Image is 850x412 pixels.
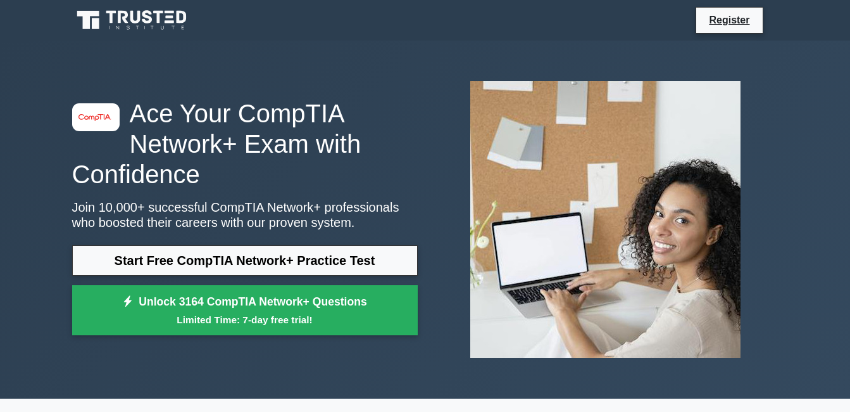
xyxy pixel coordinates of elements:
[72,285,418,336] a: Unlock 3164 CompTIA Network+ QuestionsLimited Time: 7-day free trial!
[72,200,418,230] p: Join 10,000+ successful CompTIA Network+ professionals who boosted their careers with our proven ...
[72,98,418,190] h1: Ace Your CompTIA Network+ Exam with Confidence
[88,312,402,327] small: Limited Time: 7-day free trial!
[701,12,757,28] a: Register
[72,245,418,276] a: Start Free CompTIA Network+ Practice Test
